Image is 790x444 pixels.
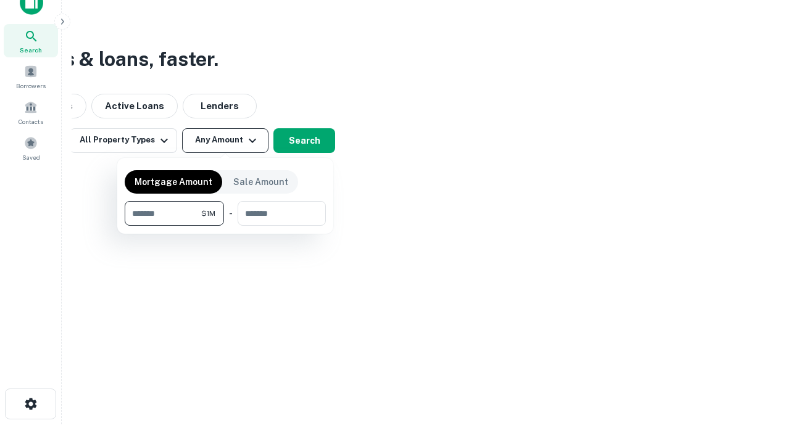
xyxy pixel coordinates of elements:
[229,201,233,226] div: -
[135,175,212,189] p: Mortgage Amount
[201,208,215,219] span: $1M
[728,345,790,405] iframe: Chat Widget
[233,175,288,189] p: Sale Amount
